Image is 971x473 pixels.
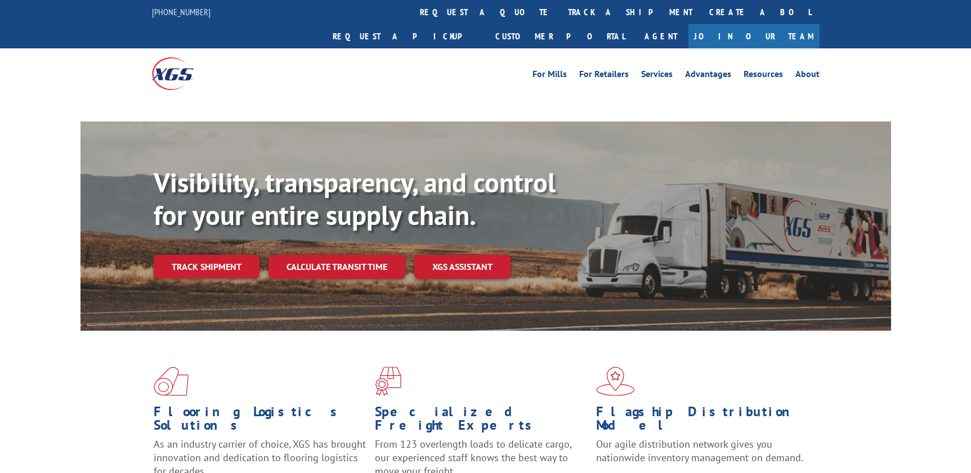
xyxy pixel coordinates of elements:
[596,405,809,438] h1: Flagship Distribution Model
[414,255,511,279] a: XGS ASSISTANT
[324,24,487,48] a: Request a pickup
[154,255,259,278] a: Track shipment
[375,405,588,438] h1: Specialized Freight Experts
[154,367,189,396] img: xgs-icon-total-supply-chain-intelligence-red
[579,70,629,82] a: For Retailers
[154,405,366,438] h1: Flooring Logistics Solutions
[688,24,820,48] a: Join Our Team
[641,70,673,82] a: Services
[487,24,633,48] a: Customer Portal
[744,70,783,82] a: Resources
[152,6,211,17] a: [PHONE_NUMBER]
[596,438,803,464] span: Our agile distribution network gives you nationwide inventory management on demand.
[596,367,635,396] img: xgs-icon-flagship-distribution-model-red
[375,367,401,396] img: xgs-icon-focused-on-flooring-red
[685,70,731,82] a: Advantages
[795,70,820,82] a: About
[533,70,567,82] a: For Mills
[269,255,405,279] a: Calculate transit time
[154,165,556,232] b: Visibility, transparency, and control for your entire supply chain.
[633,24,688,48] a: Agent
